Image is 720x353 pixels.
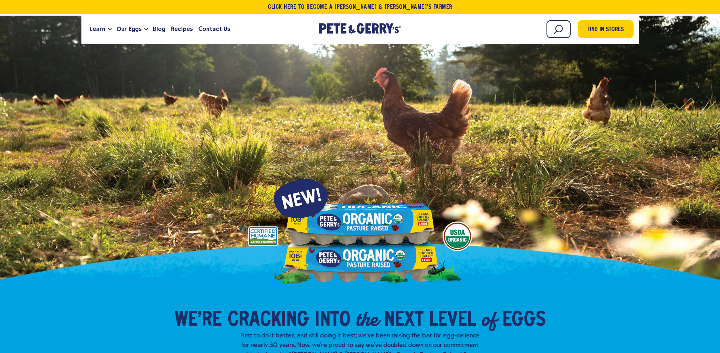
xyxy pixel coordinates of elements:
span: Eggs​ [502,310,546,331]
a: Blog [150,20,168,39]
span: Cracking [228,310,309,331]
span: Blog [153,25,165,33]
a: Contact Us [196,20,233,39]
span: into [315,310,350,331]
span: Next [384,310,423,331]
a: Recipes [168,20,196,39]
em: of [481,306,497,332]
button: Open the dropdown menu for Learn [108,28,112,31]
span: We’re [175,310,222,331]
span: Recipes [171,25,193,33]
button: Open the dropdown menu for Our Eggs [144,28,148,31]
em: the [356,306,378,332]
span: Our Eggs [117,25,142,33]
a: Learn [87,20,108,39]
span: Learn [90,25,105,33]
input: Search [546,20,571,38]
span: Find in Stores [587,25,624,35]
span: Level [429,310,476,331]
a: Our Eggs [114,20,144,39]
span: Contact Us [198,25,230,33]
a: Find in Stores [578,20,634,38]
